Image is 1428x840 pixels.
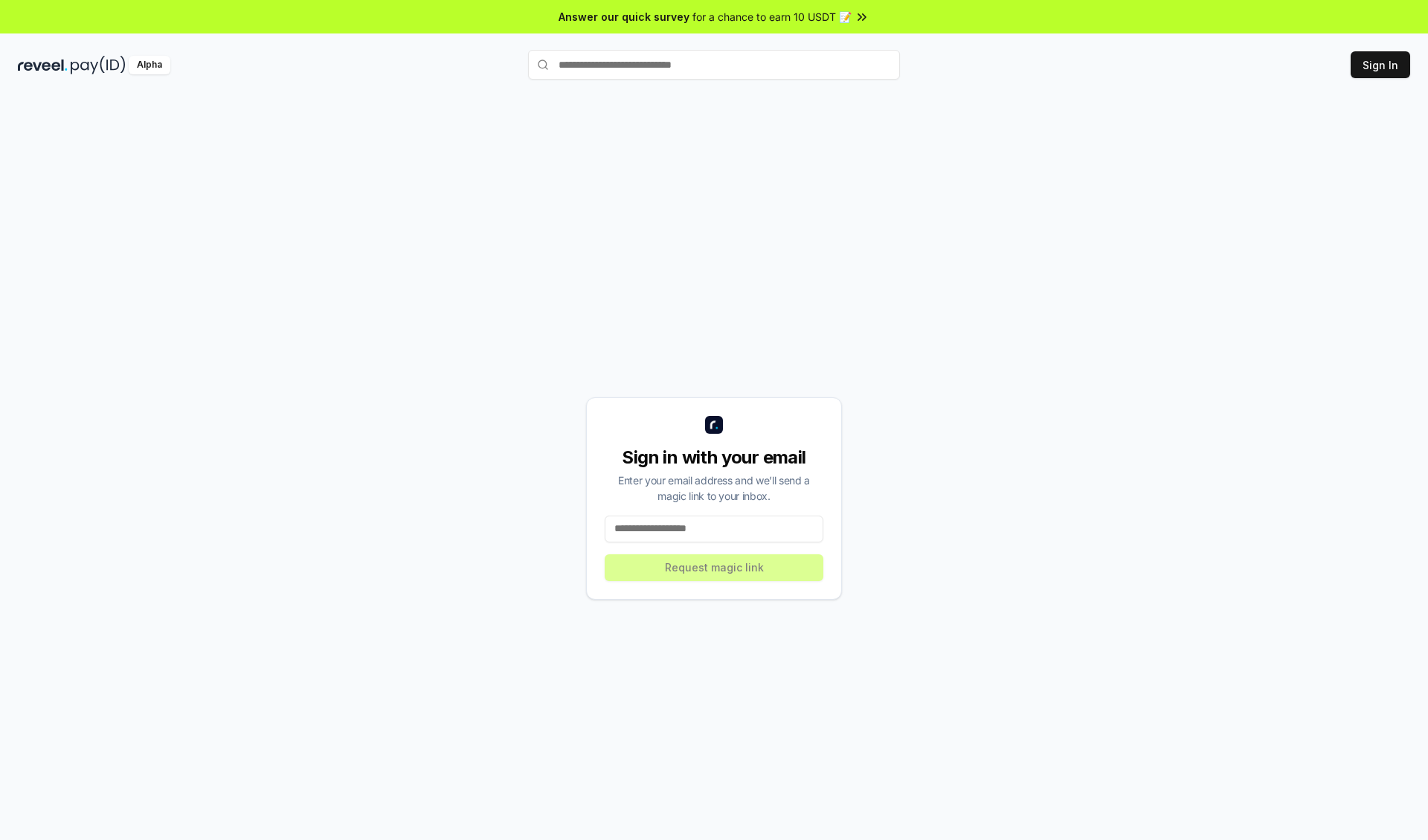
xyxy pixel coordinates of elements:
div: Enter your email address and we’ll send a magic link to your inbox. [605,472,823,504]
span: Answer our quick survey [559,9,689,25]
span: for a chance to earn 10 USDT 📝 [692,9,852,25]
img: logo_small [705,416,723,434]
div: Sign in with your email [605,446,823,469]
button: Sign In [1351,51,1410,78]
img: pay_id [71,56,126,74]
div: Alpha [129,56,170,74]
img: reveel_dark [18,56,68,74]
